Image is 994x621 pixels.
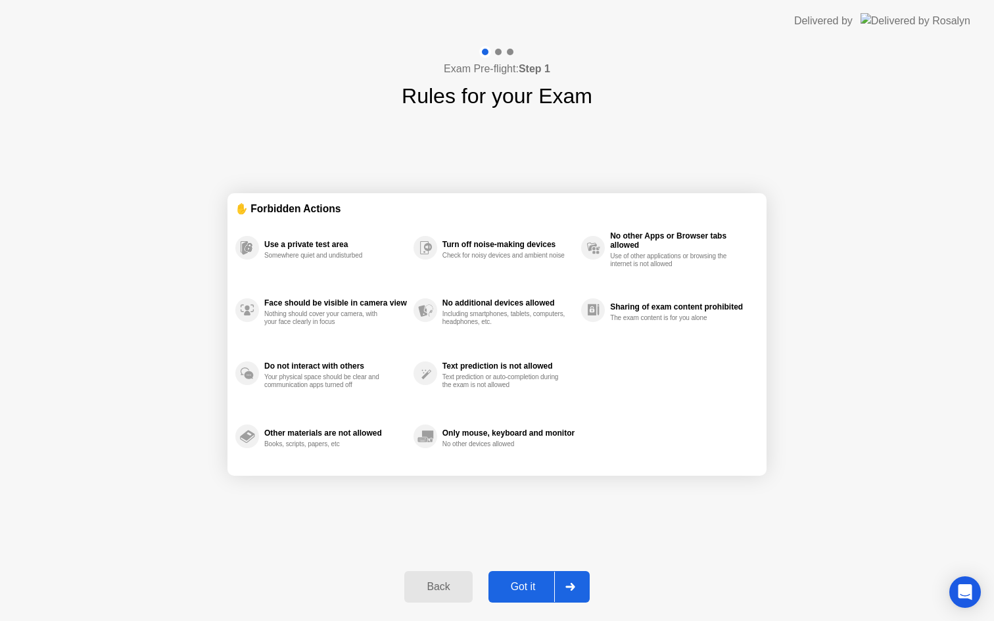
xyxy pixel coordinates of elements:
[442,440,567,448] div: No other devices allowed
[519,63,550,74] b: Step 1
[610,231,752,250] div: No other Apps or Browser tabs allowed
[610,314,734,322] div: The exam content is for you alone
[442,252,567,260] div: Check for noisy devices and ambient noise
[264,361,407,371] div: Do not interact with others
[235,201,759,216] div: ✋ Forbidden Actions
[402,80,592,112] h1: Rules for your Exam
[442,240,575,249] div: Turn off noise-making devices
[949,576,981,608] div: Open Intercom Messenger
[492,581,554,593] div: Got it
[264,440,389,448] div: Books, scripts, papers, etc
[404,571,472,603] button: Back
[408,581,468,593] div: Back
[610,252,734,268] div: Use of other applications or browsing the internet is not allowed
[264,298,407,308] div: Face should be visible in camera view
[442,373,567,389] div: Text prediction or auto-completion during the exam is not allowed
[264,310,389,326] div: Nothing should cover your camera, with your face clearly in focus
[794,13,853,29] div: Delivered by
[444,61,550,77] h4: Exam Pre-flight:
[442,310,567,326] div: Including smartphones, tablets, computers, headphones, etc.
[442,298,575,308] div: No additional devices allowed
[264,428,407,438] div: Other materials are not allowed
[442,428,575,438] div: Only mouse, keyboard and monitor
[610,302,752,311] div: Sharing of exam content prohibited
[264,373,389,389] div: Your physical space should be clear and communication apps turned off
[442,361,575,371] div: Text prediction is not allowed
[264,240,407,249] div: Use a private test area
[488,571,590,603] button: Got it
[861,13,970,28] img: Delivered by Rosalyn
[264,252,389,260] div: Somewhere quiet and undisturbed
